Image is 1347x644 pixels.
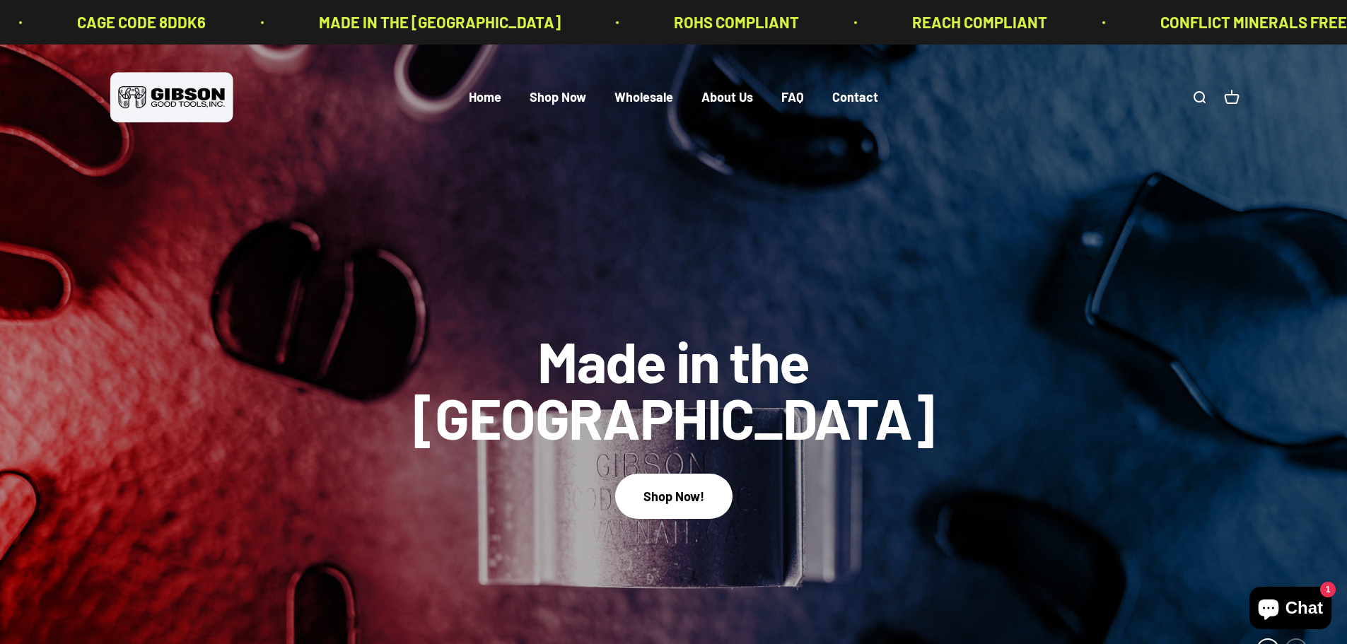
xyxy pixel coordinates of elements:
[909,10,1044,35] p: REACH COMPLIANT
[398,383,950,451] split-lines: Made in the [GEOGRAPHIC_DATA]
[781,90,804,105] a: FAQ
[614,90,673,105] a: Wholesale
[1245,587,1336,633] inbox-online-store-chat: Shopify online store chat
[832,90,878,105] a: Contact
[643,486,704,507] div: Shop Now!
[701,90,753,105] a: About Us
[615,474,733,518] button: Shop Now!
[74,10,203,35] p: CAGE CODE 8DDK6
[671,10,796,35] p: ROHS COMPLIANT
[530,90,586,105] a: Shop Now
[316,10,558,35] p: MADE IN THE [GEOGRAPHIC_DATA]
[469,90,501,105] a: Home
[1158,10,1344,35] p: CONFLICT MINERALS FREE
